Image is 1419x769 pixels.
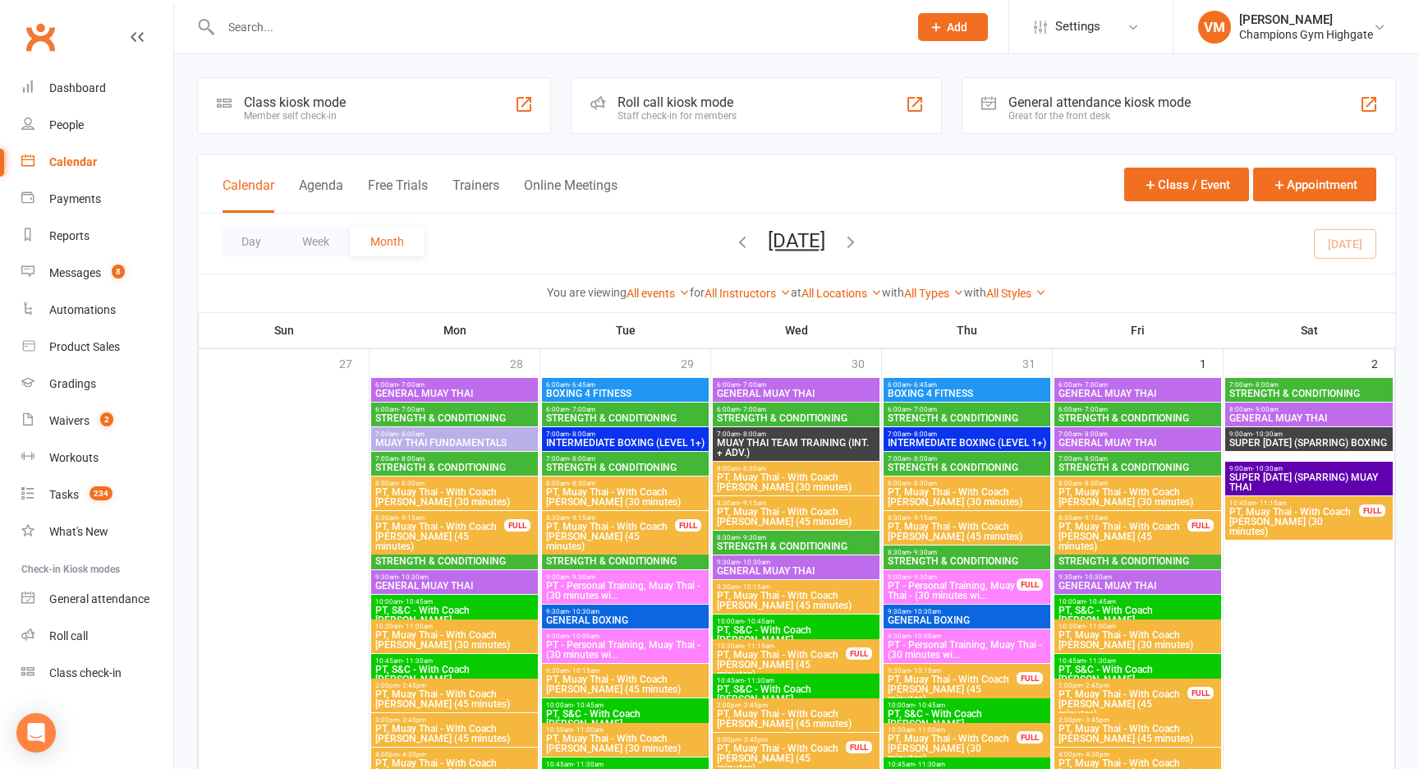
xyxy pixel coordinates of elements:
[545,726,705,734] span: 10:30am
[569,406,595,413] span: - 7:00am
[716,465,876,472] span: 8:00am
[545,734,705,753] span: PT, Muay Thai - With Coach [PERSON_NAME] (30 minutes)
[545,480,705,487] span: 8:00am
[21,366,173,403] a: Gradings
[1058,431,1218,438] span: 7:00am
[744,677,774,684] span: - 11:30am
[49,592,149,606] div: General attendance
[21,144,173,181] a: Calendar
[887,406,1047,413] span: 6:00am
[1252,465,1283,472] span: - 10:30am
[399,716,426,724] span: - 3:45pm
[1058,455,1218,463] span: 7:00am
[716,431,876,438] span: 7:00am
[374,657,535,665] span: 10:45am
[569,608,599,615] span: - 10:30am
[716,684,876,704] span: PT, S&C - With Coach [PERSON_NAME]
[1228,389,1389,398] span: STRENGTH & CONDITIONING
[1058,689,1188,719] span: PT, Muay Thai - With Coach [PERSON_NAME] (45 minutes)
[398,480,425,487] span: - 8:30am
[1053,313,1224,348] th: Fri
[887,556,1047,566] span: STRENGTH & CONDITIONING
[1371,349,1394,376] div: 2
[49,266,101,279] div: Messages
[1256,500,1287,507] span: - 11:15am
[374,598,535,606] span: 10:00am
[690,286,705,299] strong: for
[244,110,346,122] div: Member self check-in
[846,647,872,660] div: FULL
[1228,472,1389,492] span: SUPER [DATE] (SPARRING) MUAY THAI
[398,431,425,438] span: - 8:00am
[374,665,535,684] span: PT, S&C - With Coach [PERSON_NAME]
[21,581,173,618] a: General attendance kiosk mode
[964,286,986,299] strong: with
[49,303,116,316] div: Automations
[573,702,604,709] span: - 10:45am
[1017,731,1043,744] div: FULL
[21,477,173,513] a: Tasks 234
[740,559,770,566] span: - 10:30am
[740,406,766,413] span: - 7:00am
[716,566,876,576] span: GENERAL MUAY THAI
[887,487,1047,507] span: PT, Muay Thai - With Coach [PERSON_NAME] (30 minutes)
[887,640,1047,660] span: PT - Personal Training, Muay Thai - (30 minutes wi...
[112,265,125,279] span: 8
[398,381,425,389] span: - 7:00am
[1086,623,1116,630] span: - 11:00am
[1058,682,1188,689] span: 2:00pm
[716,559,876,566] span: 9:30am
[545,455,705,463] span: 7:00am
[545,406,705,413] span: 6:00am
[740,500,766,507] span: - 9:15am
[744,618,774,625] span: - 10:45am
[374,751,535,758] span: 4:00pm
[986,287,1046,300] a: All Styles
[374,455,535,463] span: 7:00am
[911,573,937,581] span: - 9:30am
[918,13,988,41] button: Add
[540,313,711,348] th: Tue
[49,488,79,501] div: Tasks
[915,702,945,709] span: - 10:45am
[887,581,1017,601] span: PT - Personal Training, Muay Thai - (30 minutes wi...
[716,702,876,709] span: 2:00pm
[904,287,964,300] a: All Types
[716,650,847,679] span: PT, Muay Thai - With Coach [PERSON_NAME] (45 minutes)
[49,414,90,427] div: Waivers
[1228,500,1360,507] span: 10:45am
[374,406,535,413] span: 6:00am
[374,438,535,448] span: MUAY THAI FUNDAMENTALS
[21,403,173,440] a: Waivers 2
[374,431,535,438] span: 7:00am
[1228,413,1389,423] span: GENERAL MUAY THAI
[911,514,937,522] span: - 9:15am
[21,655,173,692] a: Class kiosk mode
[887,463,1047,472] span: STRENGTH & CONDITIONING
[741,702,768,709] span: - 2:45pm
[911,480,937,487] span: - 8:30am
[716,625,876,645] span: PT, S&C - With Coach [PERSON_NAME]
[887,667,1017,675] span: 9:30am
[887,431,1047,438] span: 7:00am
[1198,11,1231,44] div: VM
[744,642,774,650] span: - 11:15am
[1058,413,1218,423] span: STRENGTH & CONDITIONING
[716,507,876,527] span: PT, Muay Thai - With Coach [PERSON_NAME] (45 minutes)
[681,349,710,376] div: 29
[618,94,737,110] div: Roll call kiosk mode
[887,438,1047,448] span: INTERMEDIATE BOXING (LEVEL 1+)
[947,21,967,34] span: Add
[49,81,106,94] div: Dashboard
[1081,514,1108,522] span: - 9:15am
[618,110,737,122] div: Staff check-in for members
[1008,94,1191,110] div: General attendance kiosk mode
[1058,581,1218,591] span: GENERAL MUAY THAI
[199,313,370,348] th: Sun
[911,381,937,389] span: - 6:45am
[716,618,876,625] span: 10:00am
[569,455,595,463] span: - 8:00am
[1228,507,1360,536] span: PT, Muay Thai - With Coach [PERSON_NAME] (30 minutes)
[1081,381,1108,389] span: - 7:00am
[545,581,705,601] span: PT - Personal Training, Muay Thai - (30 minutes wi...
